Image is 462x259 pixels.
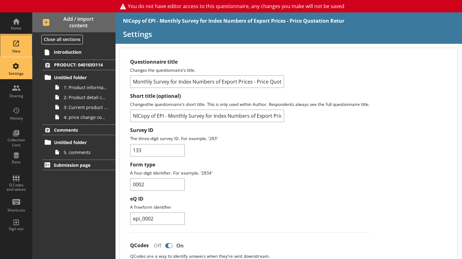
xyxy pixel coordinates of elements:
p: A four-digit identifier. For example, '2834' [130,170,370,176]
li: CommentsUntitled folder5. comments [32,125,115,157]
div: NICopy of EPI - Monthly Survey for Index Numbers of Export Prices - Price Quotation Retur [123,17,344,24]
div: Collection Lists [5,138,27,147]
a: 4: price change comments [52,112,115,122]
a: 1: Product information [52,82,115,92]
div: On [174,242,188,249]
label: Survey ID [130,127,370,134]
label: Short title (optional) [130,93,370,99]
p: The three-digit survey ID. For example, '283' [130,135,370,141]
span: 3: Current product price [64,104,108,110]
div: Q Codes and values [5,183,27,192]
label: QCodes [130,242,149,249]
button: Add / import content [32,12,115,32]
p: Changes the questionnaire's short title. This is only used within Author. Respondents always see ... [130,101,370,107]
p: QCodes are a way to identify answers when they're sent downstream. [130,253,370,259]
span: Untitled folder [54,139,105,145]
a: 5. comments [52,147,115,157]
div: Sign out [5,226,27,231]
div: Settings [5,71,27,76]
span: Untitled folder [54,75,105,80]
div: Home [5,26,27,31]
a: PRODUCT: 0401693114 [43,60,115,70]
li: PRODUCT: 0401693114Untitled folder1: Product information2: Product detail changes3: Current produ... [32,60,115,122]
span: Add / import content [43,16,105,29]
span: 2: Product detail changes [64,94,108,100]
span: 4: price change comments [64,114,108,120]
a: Untitled folder [43,72,115,82]
label: eQ ID [130,196,370,202]
h1: Settings [123,29,455,39]
div: History [5,116,27,121]
button: Close all sections [41,35,83,44]
span: Submission page [54,162,105,168]
span: 1: Product information [64,84,108,90]
label: Form type [130,161,370,168]
span: PRODUCT: 0401693114 [54,62,105,68]
div: Off [149,242,164,249]
label: Questionnaire title [130,59,370,65]
span: Introduction [54,49,105,55]
p: Changes the questionnaire's title. [130,67,370,73]
span: Comments [54,127,105,133]
p: A freeform identifier [130,204,370,210]
span: 5. comments [64,149,108,155]
a: Introduction [42,47,115,57]
li: Untitled folder1: Product information2: Product detail changes3: Current product price4: price ch... [45,72,115,122]
a: Comments [43,125,115,135]
div: Sharing [5,93,27,98]
a: Untitled folder [43,137,115,147]
a: 3: Current product price [52,102,115,112]
div: Shortcuts [5,208,27,213]
div: View [5,49,27,54]
div: Data [5,160,27,165]
li: Untitled folder5. comments [45,137,115,157]
a: 2: Product detail changes [52,92,115,102]
a: Submission page [42,160,115,170]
